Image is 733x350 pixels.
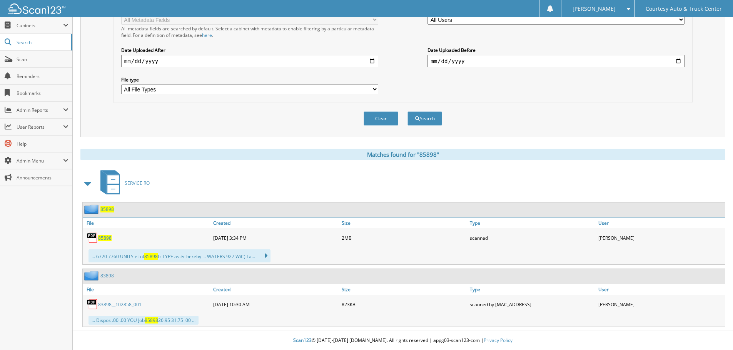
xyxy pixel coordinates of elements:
[125,180,150,186] span: SERVICE RO
[84,204,100,214] img: folder2.png
[17,22,63,29] span: Cabinets
[17,141,68,147] span: Help
[340,230,468,245] div: 2MB
[17,124,63,130] span: User Reports
[211,284,340,295] a: Created
[573,7,616,11] span: [PERSON_NAME]
[83,218,211,228] a: File
[646,7,722,11] span: Courtesy Auto & Truck Center
[340,284,468,295] a: Size
[121,47,378,53] label: Date Uploaded After
[98,301,142,308] a: 83898__102858_001
[468,297,596,312] div: scanned by [MAC_ADDRESS]
[293,337,312,343] span: Scan123
[407,111,442,126] button: Search
[17,90,68,96] span: Bookmarks
[73,331,733,350] div: © [DATE]-[DATE] [DOMAIN_NAME]. All rights reserved | appg03-scan123-com |
[88,316,199,325] div: ... Dispos .00 .00 YOU Job 26.95 31.75 .00 ...
[17,56,68,63] span: Scan
[211,297,340,312] div: [DATE] 10:30 AM
[17,107,63,113] span: Admin Reports
[88,249,270,262] div: ... 6720 7760 UNITS et of I : TYPE aslér hereby ... WATERS 927 WiC) La...
[484,337,513,343] a: Privacy Policy
[596,218,725,228] a: User
[121,55,378,67] input: start
[468,284,596,295] a: Type
[83,284,211,295] a: File
[87,232,98,244] img: PDF.png
[87,299,98,310] img: PDF.png
[596,230,725,245] div: [PERSON_NAME]
[145,317,158,323] span: 85898
[427,47,685,53] label: Date Uploaded Before
[80,149,725,160] div: Matches found for "85898"
[468,218,596,228] a: Type
[596,297,725,312] div: [PERSON_NAME]
[121,76,378,83] label: File type
[427,55,685,67] input: end
[100,206,114,212] a: 85898
[144,253,158,260] span: 85898
[596,284,725,295] a: User
[17,39,67,46] span: Search
[100,272,114,279] a: 83898
[211,218,340,228] a: Created
[121,25,378,38] div: All metadata fields are searched by default. Select a cabinet with metadata to enable filtering b...
[84,271,100,280] img: folder2.png
[17,174,68,181] span: Announcements
[202,32,212,38] a: here
[695,313,733,350] iframe: Chat Widget
[17,73,68,80] span: Reminders
[96,168,150,198] a: SERVICE RO
[211,230,340,245] div: [DATE] 3:34 PM
[8,3,65,14] img: scan123-logo-white.svg
[17,158,63,164] span: Admin Menu
[340,218,468,228] a: Size
[364,111,398,126] button: Clear
[98,235,112,241] a: 85898
[340,297,468,312] div: 823KB
[468,230,596,245] div: scanned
